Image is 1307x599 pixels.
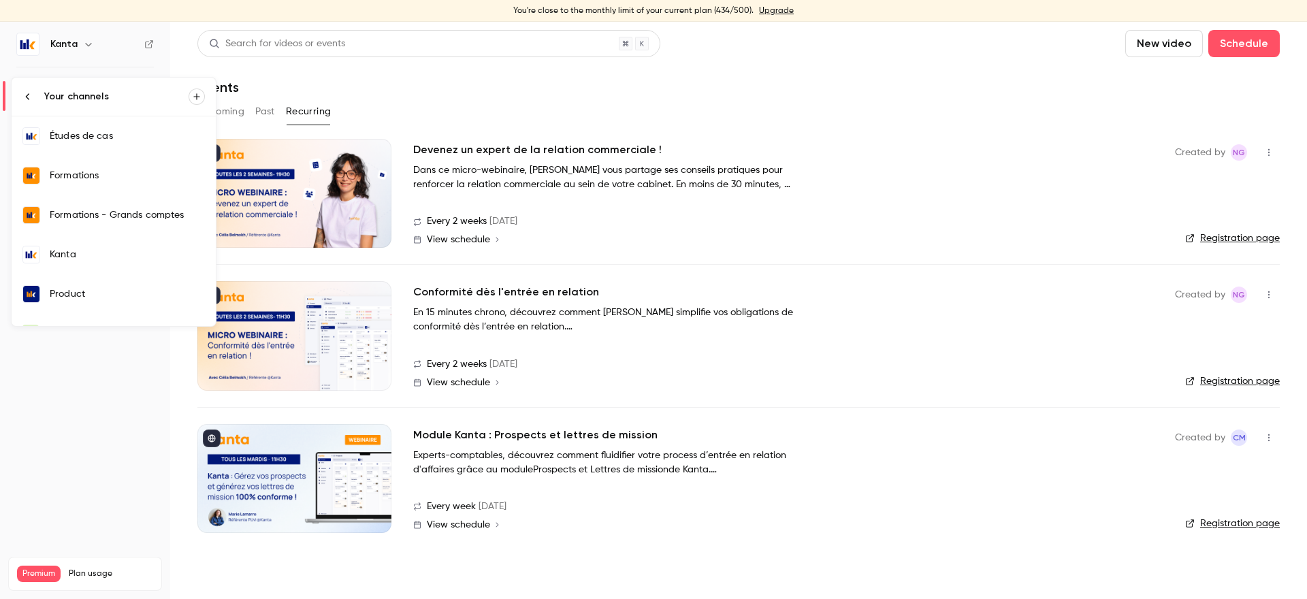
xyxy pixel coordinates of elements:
[23,207,39,223] img: Formations - Grands comptes
[23,286,39,302] img: Product
[50,248,205,261] div: Kanta
[23,246,39,263] img: Kanta
[50,208,205,222] div: Formations - Grands comptes
[44,90,189,103] div: Your channels
[23,167,39,184] img: Formations
[50,169,205,182] div: Formations
[23,128,39,144] img: Études de cas
[50,129,205,143] div: Études de cas
[50,287,205,301] div: Product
